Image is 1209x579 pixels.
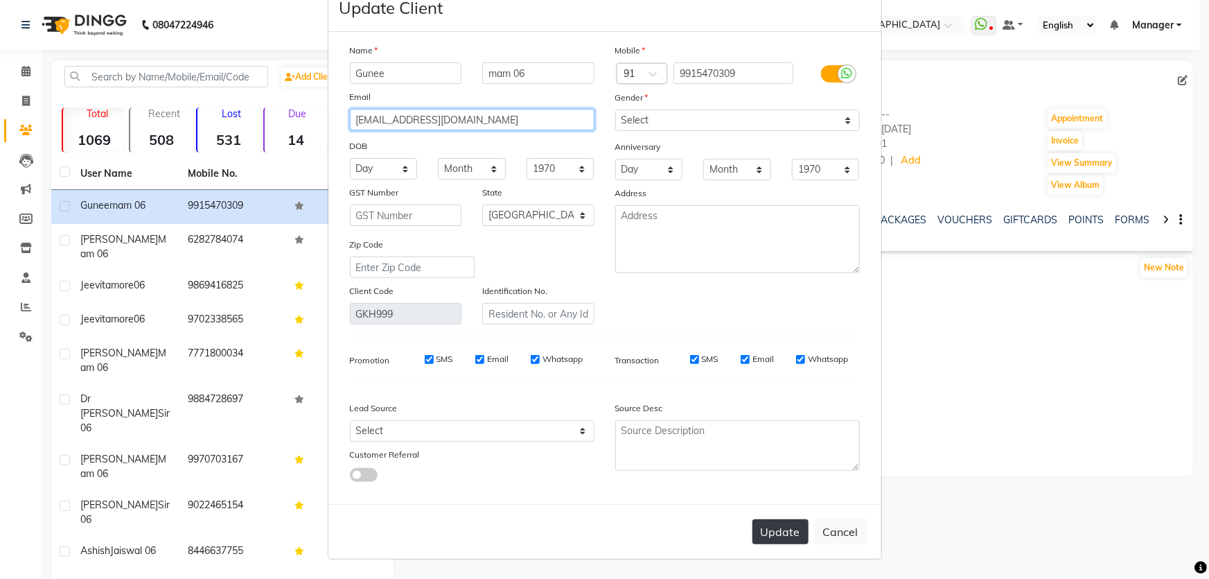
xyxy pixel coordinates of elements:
label: Identification No. [482,285,547,297]
label: Promotion [350,354,390,367]
label: Zip Code [350,239,384,251]
label: Transaction [615,354,660,367]
label: Address [615,187,647,200]
label: SMS [436,353,453,365]
label: GST Number [350,187,399,199]
button: Update [752,519,809,544]
input: Enter Zip Code [350,257,475,278]
input: Resident No. or Any Id [482,303,594,325]
button: Cancel [814,519,867,545]
label: Email [350,91,371,103]
label: Email [752,353,774,365]
label: Customer Referral [350,449,420,461]
label: DOB [350,140,368,153]
label: Anniversary [615,141,661,153]
label: Client Code [350,285,394,297]
label: Whatsapp [542,353,583,365]
label: Source Desc [615,402,663,415]
input: Client Code [350,303,462,325]
input: GST Number [350,205,462,226]
label: State [482,187,502,199]
label: Name [350,44,378,57]
label: Mobile [615,44,646,57]
label: Gender [615,92,648,104]
input: Last Name [482,62,594,84]
input: Email [350,109,594,130]
label: SMS [702,353,718,365]
input: Mobile [673,62,793,84]
label: Whatsapp [808,353,848,365]
input: First Name [350,62,462,84]
label: Lead Source [350,402,398,415]
label: Email [487,353,509,365]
